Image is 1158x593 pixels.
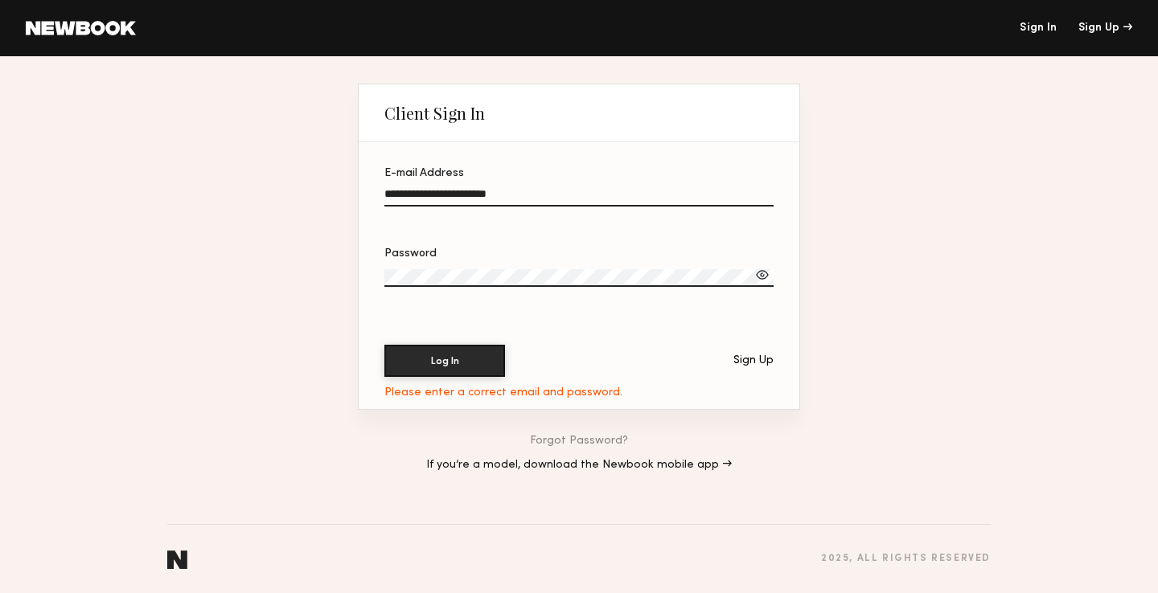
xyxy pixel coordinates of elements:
div: Please enter a correct email and password. [384,386,622,399]
input: Password [384,269,774,287]
div: Sign Up [1078,22,1132,34]
button: Log In [384,345,505,377]
a: Sign In [1020,22,1057,34]
a: Forgot Password? [530,436,628,447]
a: If you’re a model, download the Newbook mobile app → [426,460,732,471]
div: 2025 , all rights reserved [821,554,991,564]
div: Client Sign In [384,104,485,123]
div: Sign Up [733,355,774,366]
div: E-mail Address [384,168,774,179]
div: Password [384,248,774,260]
input: E-mail Address [384,188,774,207]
